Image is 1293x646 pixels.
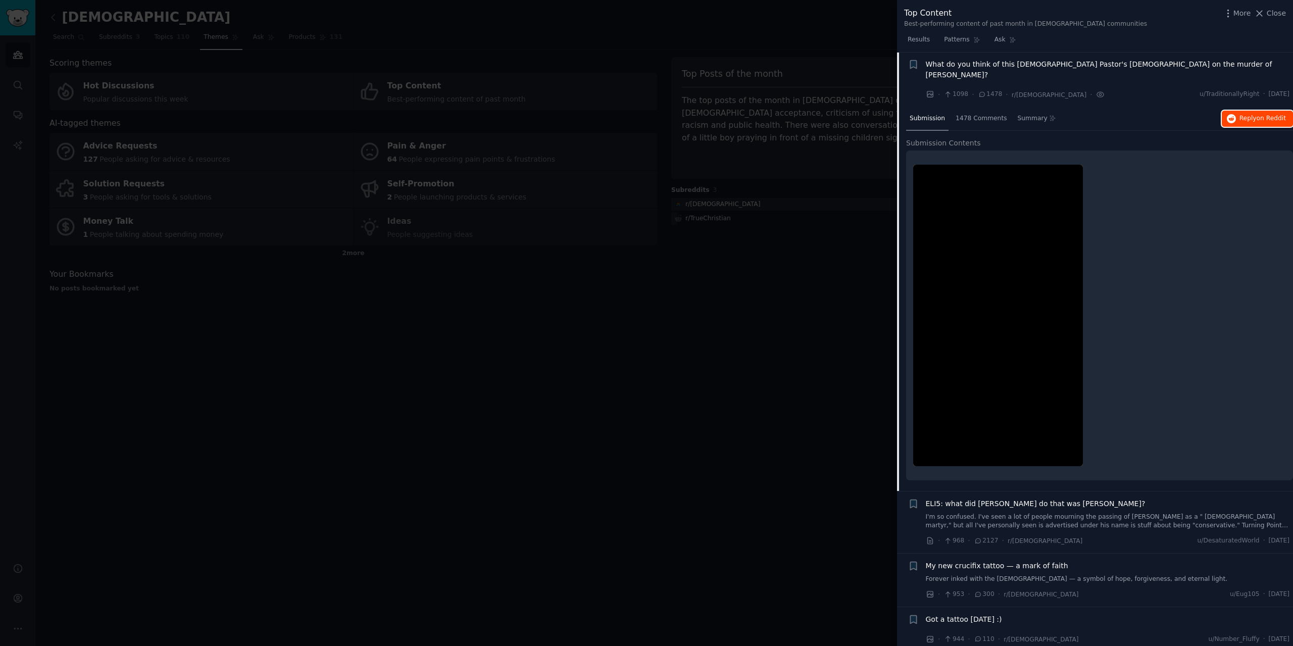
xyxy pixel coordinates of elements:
[1269,590,1289,599] span: [DATE]
[1263,590,1265,599] span: ·
[1230,590,1260,599] span: u/Eug105
[1269,536,1289,545] span: [DATE]
[926,499,1146,509] a: ELI5: what did [PERSON_NAME] do that was [PERSON_NAME]?
[1222,111,1293,127] button: Replyon Reddit
[974,635,994,644] span: 110
[1200,90,1260,99] span: u/TraditionallyRight
[938,634,940,644] span: ·
[940,32,983,53] a: Patterns
[1267,8,1286,19] span: Close
[978,90,1003,99] span: 1478
[913,165,1083,466] img: What do you think of this Baptist Pastor's sermon on the murder of Charlie Kirk?
[910,114,945,123] span: Submission
[1004,636,1078,643] span: r/[DEMOGRAPHIC_DATA]
[1263,536,1265,545] span: ·
[1002,535,1004,546] span: ·
[968,589,970,600] span: ·
[1257,115,1286,122] span: on Reddit
[968,634,970,644] span: ·
[968,535,970,546] span: ·
[994,35,1006,44] span: Ask
[926,513,1290,530] a: I'm so confused. I've seen a lot of people mourning the passing of [PERSON_NAME] as a " [DEMOGRAP...
[926,59,1290,80] a: What do you think of this [DEMOGRAPHIC_DATA] Pastor's [DEMOGRAPHIC_DATA] on the murder of [PERSON...
[1269,635,1289,644] span: [DATE]
[1233,8,1251,19] span: More
[926,561,1068,571] a: My new crucifix tattoo — a mark of faith
[974,590,994,599] span: 300
[938,89,940,100] span: ·
[926,575,1290,584] a: Forever inked with the [DEMOGRAPHIC_DATA] — a symbol of hope, forgiveness, and eternal light.
[1209,635,1260,644] span: u/Number_Fluffy
[943,590,964,599] span: 953
[1254,8,1286,19] button: Close
[943,635,964,644] span: 944
[1263,635,1265,644] span: ·
[1223,8,1251,19] button: More
[1090,89,1092,100] span: ·
[1004,591,1078,598] span: r/[DEMOGRAPHIC_DATA]
[908,35,930,44] span: Results
[943,536,964,545] span: 968
[1018,114,1048,123] span: Summary
[938,589,940,600] span: ·
[998,589,1000,600] span: ·
[904,7,1147,20] div: Top Content
[944,35,969,44] span: Patterns
[1006,89,1008,100] span: ·
[1239,114,1286,123] span: Reply
[956,114,1007,123] span: 1478 Comments
[926,614,1002,625] a: Got a tattoo [DATE] :)
[1269,90,1289,99] span: [DATE]
[906,138,981,148] span: Submission Contents
[1263,90,1265,99] span: ·
[1008,537,1082,544] span: r/[DEMOGRAPHIC_DATA]
[904,20,1147,29] div: Best-performing content of past month in [DEMOGRAPHIC_DATA] communities
[972,89,974,100] span: ·
[974,536,999,545] span: 2127
[938,535,940,546] span: ·
[991,32,1020,53] a: Ask
[943,90,968,99] span: 1098
[1012,91,1086,98] span: r/[DEMOGRAPHIC_DATA]
[998,634,1000,644] span: ·
[904,32,933,53] a: Results
[1198,536,1260,545] span: u/DesaturatedWorld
